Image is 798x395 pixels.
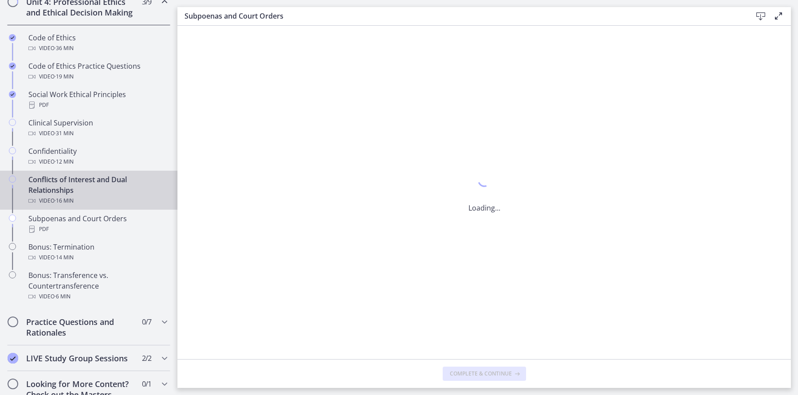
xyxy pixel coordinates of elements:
[142,317,151,327] span: 0 / 7
[55,252,74,263] span: · 14 min
[28,270,167,302] div: Bonus: Transference vs. Countertransference
[185,11,738,21] h3: Subpoenas and Court Orders
[28,196,167,206] div: Video
[55,156,74,167] span: · 12 min
[28,128,167,139] div: Video
[28,146,167,167] div: Confidentiality
[142,379,151,389] span: 0 / 1
[26,353,134,364] h2: LIVE Study Group Sessions
[9,91,16,98] i: Completed
[9,63,16,70] i: Completed
[28,156,167,167] div: Video
[55,196,74,206] span: · 16 min
[55,128,74,139] span: · 31 min
[9,34,16,41] i: Completed
[8,353,18,364] i: Completed
[450,370,512,377] span: Complete & continue
[468,172,500,192] div: 1
[28,117,167,139] div: Clinical Supervision
[28,213,167,235] div: Subpoenas and Court Orders
[28,71,167,82] div: Video
[55,71,74,82] span: · 19 min
[55,291,71,302] span: · 6 min
[28,224,167,235] div: PDF
[28,242,167,263] div: Bonus: Termination
[28,89,167,110] div: Social Work Ethical Principles
[28,252,167,263] div: Video
[28,100,167,110] div: PDF
[28,32,167,54] div: Code of Ethics
[468,203,500,213] p: Loading...
[55,43,74,54] span: · 36 min
[28,61,167,82] div: Code of Ethics Practice Questions
[443,367,526,381] button: Complete & continue
[28,174,167,206] div: Conflicts of Interest and Dual Relationships
[28,291,167,302] div: Video
[28,43,167,54] div: Video
[26,317,134,338] h2: Practice Questions and Rationales
[142,353,151,364] span: 2 / 2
